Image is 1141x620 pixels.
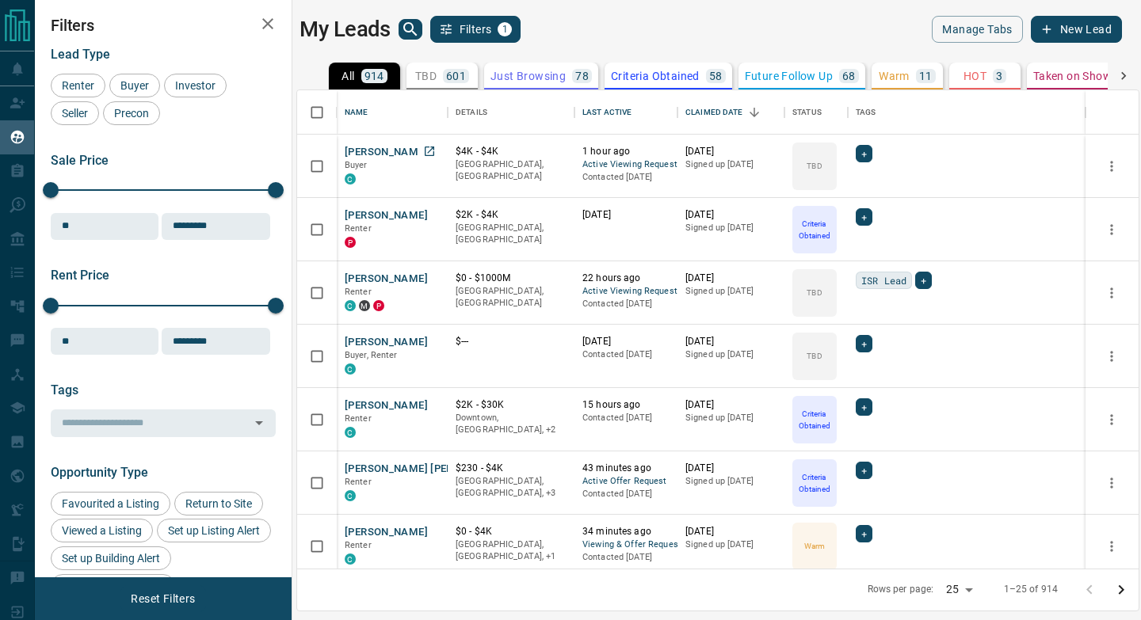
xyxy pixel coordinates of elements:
[575,70,589,82] p: 78
[345,145,428,160] button: [PERSON_NAME]
[345,90,368,135] div: Name
[807,287,822,299] p: TBD
[1004,583,1058,596] p: 1–25 of 914
[743,101,765,124] button: Sort
[848,90,1086,135] div: Tags
[51,74,105,97] div: Renter
[932,16,1022,43] button: Manage Tabs
[56,107,93,120] span: Seller
[51,47,110,62] span: Lead Type
[582,525,670,538] p: 34 minutes ago
[861,146,867,162] span: +
[120,585,205,612] button: Reset Filters
[51,546,171,570] div: Set up Building Alert
[915,272,932,289] div: +
[456,272,567,285] p: $0 - $1000M
[582,412,670,424] p: Contacted [DATE]
[804,540,825,552] p: Warm
[51,268,109,283] span: Rent Price
[345,350,398,360] span: Buyer, Renter
[709,70,723,82] p: 58
[677,90,784,135] div: Claimed Date
[115,79,155,92] span: Buyer
[861,336,867,352] span: +
[448,90,574,135] div: Details
[300,17,391,42] h1: My Leads
[582,335,670,348] p: [DATE]
[582,272,670,285] p: 22 hours ago
[345,477,372,487] span: Renter
[345,490,356,501] div: condos.ca
[582,285,670,299] span: Active Viewing Request
[345,237,356,248] div: property.ca
[359,300,370,311] div: mrloft.ca
[415,70,437,82] p: TBD
[582,462,670,475] p: 43 minutes ago
[685,398,777,412] p: [DATE]
[1100,154,1124,178] button: more
[1100,344,1124,368] button: more
[456,145,567,158] p: $4K - $4K
[582,298,670,310] p: Contacted [DATE]
[345,398,428,413] button: [PERSON_NAME]
[364,70,384,82] p: 914
[1100,534,1124,558] button: more
[345,525,428,540] button: [PERSON_NAME]
[456,208,567,222] p: $2K - $4K
[456,222,567,246] p: [GEOGRAPHIC_DATA], [GEOGRAPHIC_DATA]
[373,300,384,311] div: property.ca
[446,70,466,82] p: 601
[879,70,910,82] p: Warm
[419,141,440,162] a: Open in New Tab
[861,209,867,225] span: +
[792,90,822,135] div: Status
[248,412,270,434] button: Open
[921,272,926,288] span: +
[582,551,670,564] p: Contacted [DATE]
[345,540,372,550] span: Renter
[1033,70,1134,82] p: Taken on Showings
[1100,218,1124,242] button: more
[685,475,777,488] p: Signed up [DATE]
[56,552,166,565] span: Set up Building Alert
[582,538,670,552] span: Viewing & Offer Request
[685,90,743,135] div: Claimed Date
[856,462,872,479] div: +
[180,497,258,510] span: Return to Site
[940,578,978,601] div: 25
[685,158,777,171] p: Signed up [DATE]
[456,462,567,475] p: $230 - $4K
[345,223,372,234] span: Renter
[51,382,78,397] span: Tags
[582,90,632,135] div: Last Active
[685,335,777,348] p: [DATE]
[1105,574,1137,606] button: Go to next page
[794,408,835,432] p: Criteria Obtained
[745,70,833,82] p: Future Follow Up
[51,519,153,542] div: Viewed a Listing
[51,465,148,480] span: Opportunity Type
[109,74,160,97] div: Buyer
[868,583,934,596] p: Rows per page:
[345,300,356,311] div: condos.ca
[807,350,822,362] p: TBD
[842,70,856,82] p: 68
[856,335,872,352] div: +
[919,70,933,82] p: 11
[56,524,147,537] span: Viewed a Listing
[499,24,510,35] span: 1
[162,524,265,537] span: Set up Listing Alert
[456,158,567,183] p: [GEOGRAPHIC_DATA], [GEOGRAPHIC_DATA]
[51,153,109,168] span: Sale Price
[861,462,867,478] span: +
[345,173,356,184] div: condos.ca
[574,90,677,135] div: Last Active
[856,145,872,162] div: +
[784,90,848,135] div: Status
[456,475,567,500] p: East End, Midtown | Central, Toronto
[794,218,835,242] p: Criteria Obtained
[1031,16,1122,43] button: New Lead
[856,525,872,542] div: +
[1100,408,1124,432] button: more
[685,348,777,361] p: Signed up [DATE]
